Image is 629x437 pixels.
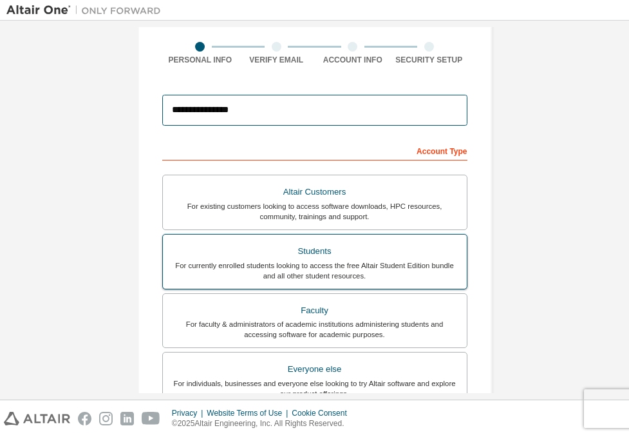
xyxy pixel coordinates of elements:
div: For faculty & administrators of academic institutions administering students and accessing softwa... [171,319,459,340]
div: Security Setup [391,55,467,65]
img: facebook.svg [78,412,91,425]
div: For currently enrolled students looking to access the free Altair Student Edition bundle and all ... [171,260,459,281]
div: For individuals, businesses and everyone else looking to try Altair software and explore our prod... [171,378,459,399]
div: Students [171,242,459,260]
div: Cookie Consent [292,408,354,418]
div: Altair Customers [171,183,459,201]
div: Personal Info [162,55,239,65]
div: Privacy [172,408,207,418]
div: For existing customers looking to access software downloads, HPC resources, community, trainings ... [171,201,459,222]
p: © 2025 Altair Engineering, Inc. All Rights Reserved. [172,418,355,429]
img: instagram.svg [99,412,113,425]
div: Everyone else [171,360,459,378]
img: youtube.svg [142,412,160,425]
div: Website Terms of Use [207,408,292,418]
img: Altair One [6,4,167,17]
img: linkedin.svg [120,412,134,425]
div: Account Type [162,140,467,160]
div: Faculty [171,302,459,320]
img: altair_logo.svg [4,412,70,425]
div: Verify Email [238,55,315,65]
div: Account Info [315,55,391,65]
